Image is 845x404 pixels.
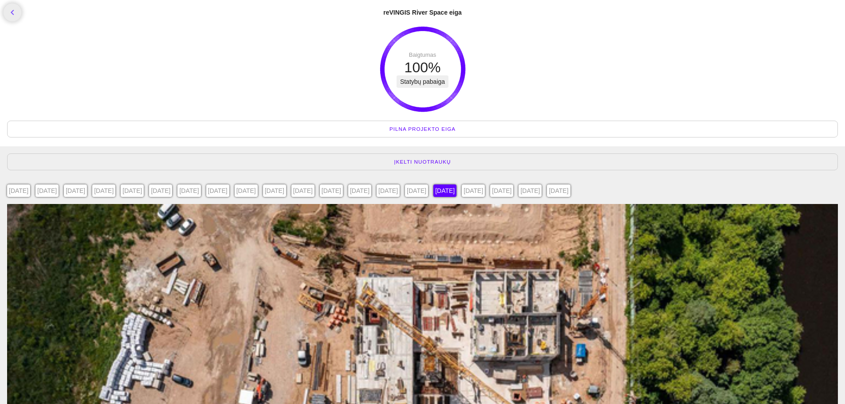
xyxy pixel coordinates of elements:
a: [DATE] [377,184,405,197]
div: [DATE] [377,184,400,197]
a: [DATE] [405,184,433,197]
a: [DATE] [177,184,206,197]
a: [DATE] [462,184,490,197]
a: [DATE] [35,184,64,197]
div: [DATE] [547,184,570,197]
div: [DATE] [519,184,542,197]
div: [DATE] [320,184,343,197]
div: Statybų pabaiga [397,75,448,88]
div: Baigtumas [409,51,436,59]
div: reVINGIS River Space eiga [383,8,462,17]
div: 100% [405,63,441,72]
a: [DATE] [433,184,462,197]
div: [DATE] [149,184,172,197]
a: [DATE] [92,184,121,197]
a: [DATE] [320,184,348,197]
i: chevron_left [7,7,18,18]
a: [DATE] [121,184,149,197]
div: [DATE] [490,184,513,197]
div: [DATE] [64,184,87,197]
a: [DATE] [149,184,177,197]
div: [DATE] [206,184,229,197]
div: [DATE] [291,184,314,197]
a: [DATE] [235,184,263,197]
div: [DATE] [348,184,371,197]
a: [DATE] [263,184,291,197]
div: [DATE] [263,184,286,197]
div: [DATE] [462,184,485,197]
a: chevron_left [4,4,21,21]
a: [DATE] [64,184,92,197]
a: [DATE] [490,184,519,197]
span: Įkelti nuotraukų [394,157,451,166]
div: [DATE] [121,184,144,197]
a: [DATE] [206,184,235,197]
a: [DATE] [291,184,320,197]
div: [DATE] [433,184,456,197]
a: [DATE] [7,184,35,197]
a: [DATE] [519,184,547,197]
a: [DATE] [348,184,377,197]
div: [DATE] [7,184,30,197]
div: [DATE] [177,184,200,197]
a: [DATE] [547,184,575,197]
div: [DATE] [92,184,115,197]
span: Pilna projekto eiga [389,125,456,133]
div: [DATE] [405,184,428,197]
div: [DATE] [235,184,258,197]
div: [DATE] [35,184,59,197]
